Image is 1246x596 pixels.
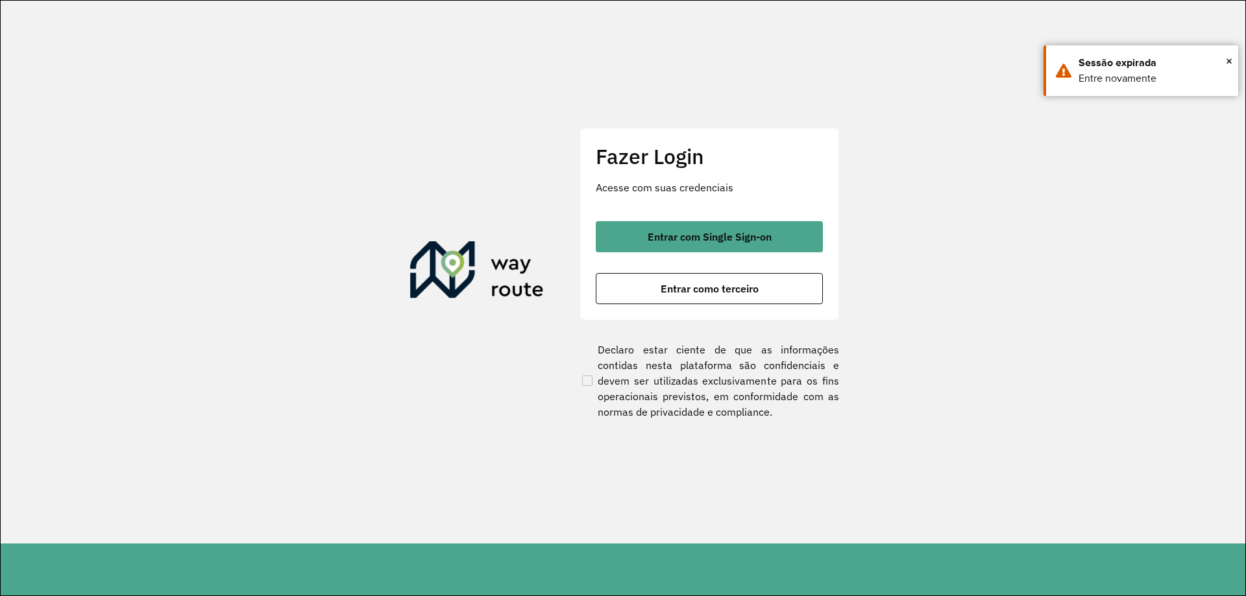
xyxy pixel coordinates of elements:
div: Sessão expirada [1079,55,1228,71]
button: button [596,273,823,304]
span: × [1226,51,1232,71]
span: Entrar com Single Sign-on [648,232,772,242]
h2: Fazer Login [596,144,823,169]
label: Declaro estar ciente de que as informações contidas nesta plataforma são confidenciais e devem se... [580,342,839,420]
div: Entre novamente [1079,71,1228,86]
img: Roteirizador AmbevTech [410,241,544,304]
span: Entrar como terceiro [661,283,759,294]
button: button [596,221,823,252]
button: Close [1226,51,1232,71]
p: Acesse com suas credenciais [596,180,823,195]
